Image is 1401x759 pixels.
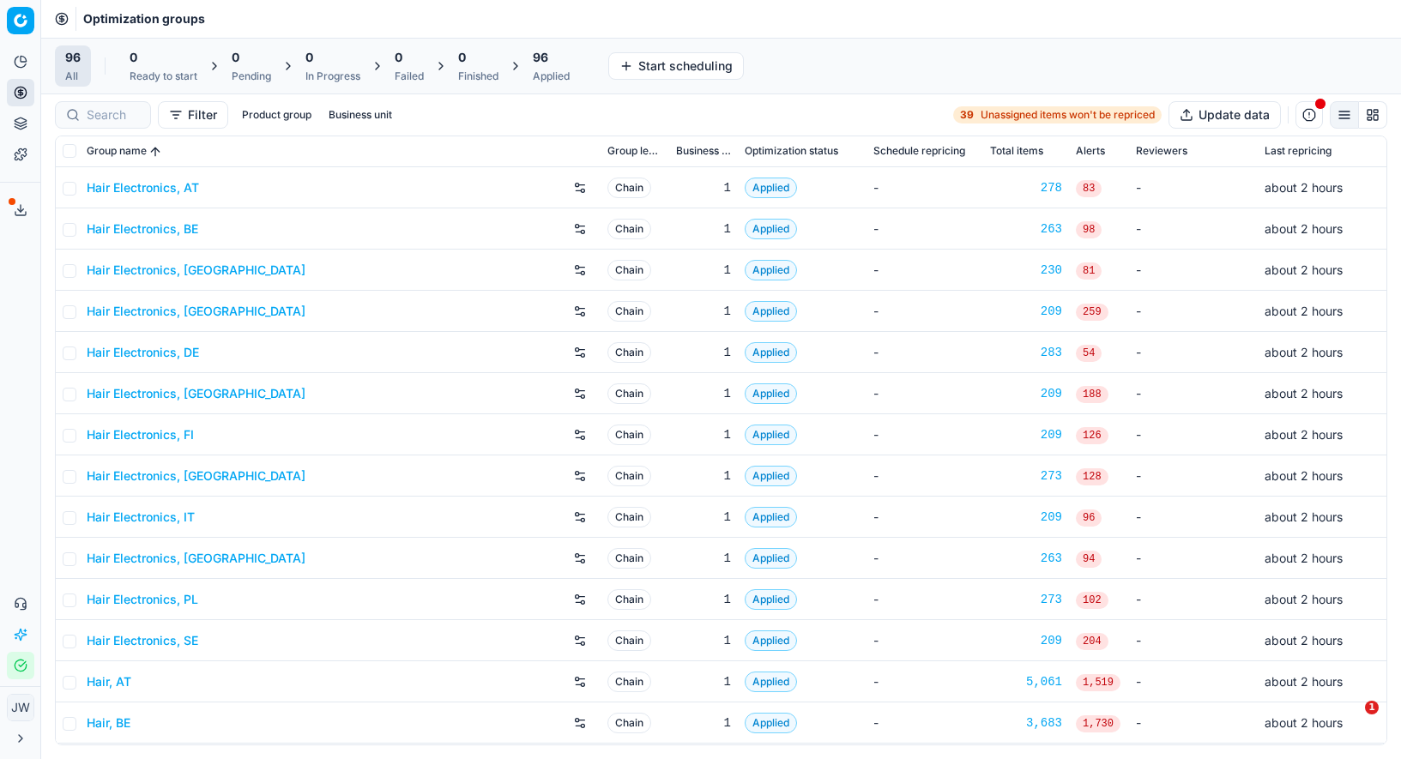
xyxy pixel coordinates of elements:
[867,661,983,702] td: -
[990,179,1062,196] a: 278
[990,632,1062,649] div: 209
[1330,701,1371,742] iframe: Intercom live chat
[745,301,797,322] span: Applied
[1265,468,1343,483] span: about 2 hours
[990,220,1062,238] a: 263
[1129,497,1258,538] td: -
[1365,701,1379,714] span: 1
[990,262,1062,279] a: 230
[1129,414,1258,455] td: -
[607,219,651,239] span: Chain
[990,509,1062,526] a: 209
[1076,674,1120,691] span: 1,519
[745,713,797,733] span: Applied
[130,49,137,66] span: 0
[305,69,360,83] div: In Progress
[607,507,651,527] span: Chain
[87,550,305,567] a: Hair Electronics, [GEOGRAPHIC_DATA]
[676,179,731,196] div: 1
[83,10,205,27] span: Optimization groups
[745,548,797,569] span: Applied
[867,250,983,291] td: -
[1076,180,1102,197] span: 83
[745,630,797,651] span: Applied
[745,145,838,159] span: Optimization status
[87,179,199,196] a: Hair Electronics, AT
[1076,386,1108,403] span: 188
[1076,633,1108,650] span: 204
[130,69,197,83] div: Ready to start
[87,509,195,526] a: Hair Electronics, IT
[607,630,651,651] span: Chain
[990,550,1062,567] div: 263
[87,385,305,402] a: Hair Electronics, [GEOGRAPHIC_DATA]
[607,260,651,280] span: Chain
[1076,468,1108,485] span: 128
[607,713,651,733] span: Chain
[87,673,131,690] a: Hair, AT
[873,145,965,159] span: Schedule repricing
[1265,262,1343,277] span: about 2 hours
[676,673,731,690] div: 1
[676,467,731,485] div: 1
[1129,250,1258,291] td: -
[87,145,147,159] span: Group name
[1169,101,1281,129] button: Update data
[990,385,1062,402] a: 209
[990,467,1062,485] a: 273
[960,108,974,122] strong: 39
[1076,592,1108,609] span: 102
[65,69,81,83] div: All
[1129,620,1258,661] td: -
[676,385,731,402] div: 1
[867,208,983,250] td: -
[87,632,198,649] a: Hair Electronics, SE
[1265,633,1343,648] span: about 2 hours
[745,589,797,610] span: Applied
[1129,208,1258,250] td: -
[607,548,651,569] span: Chain
[1076,262,1102,280] span: 81
[1129,373,1258,414] td: -
[1265,715,1343,730] span: about 2 hours
[990,714,1062,732] a: 3,683
[745,342,797,363] span: Applied
[745,425,797,445] span: Applied
[1129,291,1258,332] td: -
[990,145,1043,159] span: Total items
[1076,145,1105,159] span: Alerts
[533,69,570,83] div: Applied
[990,344,1062,361] a: 283
[990,426,1062,443] a: 209
[1129,167,1258,208] td: -
[395,69,424,83] div: Failed
[1265,674,1343,689] span: about 2 hours
[305,49,313,66] span: 0
[676,145,731,159] span: Business unit
[1265,386,1343,401] span: about 2 hours
[745,260,797,280] span: Applied
[1265,221,1343,236] span: about 2 hours
[607,589,651,610] span: Chain
[232,49,239,66] span: 0
[87,262,305,279] a: Hair Electronics, [GEOGRAPHIC_DATA]
[87,220,198,238] a: Hair Electronics, BE
[990,303,1062,320] div: 209
[867,579,983,620] td: -
[608,52,744,80] button: Start scheduling
[745,383,797,404] span: Applied
[1136,145,1187,159] span: Reviewers
[745,466,797,486] span: Applied
[867,620,983,661] td: -
[87,106,140,123] input: Search
[1265,551,1343,565] span: about 2 hours
[607,178,651,198] span: Chain
[953,106,1162,123] a: 39Unassigned items won't be repriced
[867,702,983,744] td: -
[867,291,983,332] td: -
[607,342,651,363] span: Chain
[1265,592,1343,606] span: about 2 hours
